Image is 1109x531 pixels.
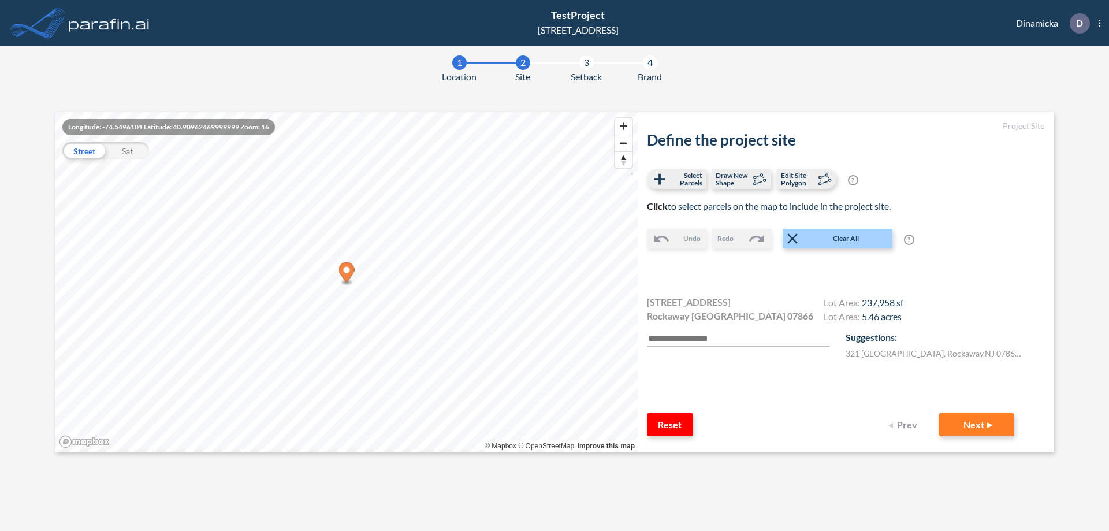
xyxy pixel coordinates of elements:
[339,262,355,286] div: Map marker
[615,135,632,151] button: Zoom out
[846,331,1044,344] p: Suggestions:
[647,229,706,248] button: Undo
[783,229,892,248] button: Clear All
[578,442,635,450] a: Improve this map
[518,442,574,450] a: OpenStreetMap
[824,297,903,311] h4: Lot Area:
[647,413,693,436] button: Reset
[579,55,594,70] div: 3
[59,435,110,448] a: Mapbox homepage
[66,12,152,35] img: logo
[904,235,914,245] span: ?
[862,297,903,308] span: 237,958 sf
[516,55,530,70] div: 2
[647,295,731,309] span: [STREET_ADDRESS]
[643,55,657,70] div: 4
[862,311,902,322] span: 5.46 acres
[515,70,530,84] span: Site
[538,23,619,37] div: [STREET_ADDRESS]
[106,142,149,159] div: Sat
[647,200,891,211] span: to select parcels on the map to include in the project site.
[62,119,275,135] div: Longitude: -74.5496101 Latitude: 40.90962469999999 Zoom: 16
[485,442,516,450] a: Mapbox
[848,175,858,185] span: ?
[999,13,1100,34] div: Dinamicka
[668,172,702,187] span: Select Parcels
[824,311,903,325] h4: Lot Area:
[846,347,1025,359] label: 321 [GEOGRAPHIC_DATA] , Rockaway , NJ 07866 , US
[1076,18,1083,28] p: D
[615,118,632,135] button: Zoom in
[647,131,1044,149] h2: Define the project site
[442,70,477,84] span: Location
[939,413,1014,436] button: Next
[647,309,813,323] span: Rockaway [GEOGRAPHIC_DATA] 07866
[571,70,602,84] span: Setback
[683,233,701,244] span: Undo
[551,9,605,21] span: TestProject
[452,55,467,70] div: 1
[881,413,928,436] button: Prev
[716,172,750,187] span: Draw New Shape
[62,142,106,159] div: Street
[717,233,734,244] span: Redo
[638,70,662,84] span: Brand
[781,172,815,187] span: Edit Site Polygon
[647,200,668,211] b: Click
[712,229,771,248] button: Redo
[615,152,632,168] span: Reset bearing to north
[647,121,1044,131] h5: Project Site
[55,112,638,452] canvas: Map
[801,233,891,244] span: Clear All
[615,151,632,168] button: Reset bearing to north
